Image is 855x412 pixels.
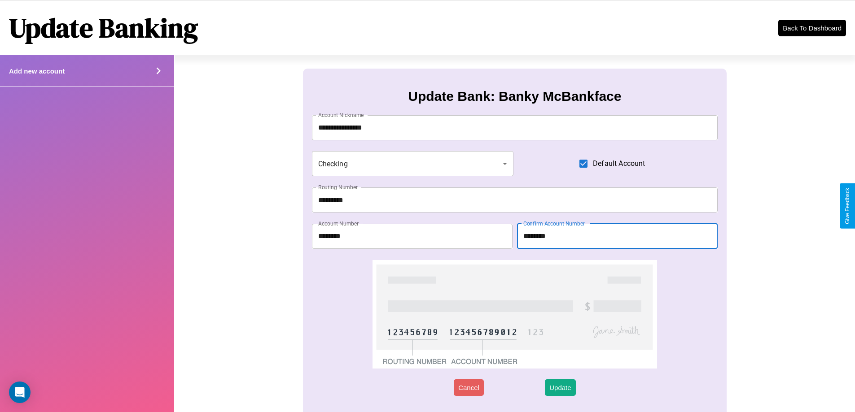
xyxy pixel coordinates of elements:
h3: Update Bank: Banky McBankface [408,89,621,104]
button: Update [545,379,575,396]
label: Account Nickname [318,111,364,119]
span: Default Account [593,158,645,169]
label: Account Number [318,220,359,227]
div: Give Feedback [844,188,851,224]
h1: Update Banking [9,9,198,46]
button: Cancel [454,379,484,396]
div: Checking [312,151,514,176]
label: Confirm Account Number [523,220,585,227]
button: Back To Dashboard [778,20,846,36]
label: Routing Number [318,183,358,191]
img: check [373,260,657,369]
h4: Add new account [9,67,65,75]
div: Open Intercom Messenger [9,382,31,403]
